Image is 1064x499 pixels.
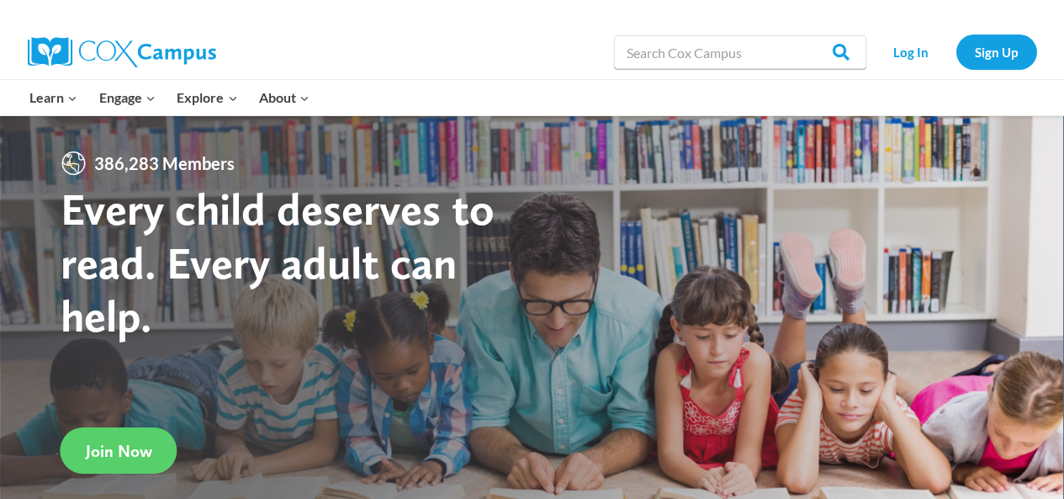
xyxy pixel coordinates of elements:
[87,150,241,177] span: 386,283 Members
[875,35,1037,69] nav: Secondary Navigation
[875,35,948,69] a: Log In
[61,182,495,342] strong: Every child deserves to read. Every adult can help.
[99,87,156,109] span: Engage
[956,35,1037,69] a: Sign Up
[29,87,77,109] span: Learn
[259,87,310,109] span: About
[614,35,866,69] input: Search Cox Campus
[61,427,177,474] a: Join Now
[19,80,320,115] nav: Primary Navigation
[86,441,152,461] span: Join Now
[28,37,216,67] img: Cox Campus
[177,87,237,109] span: Explore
